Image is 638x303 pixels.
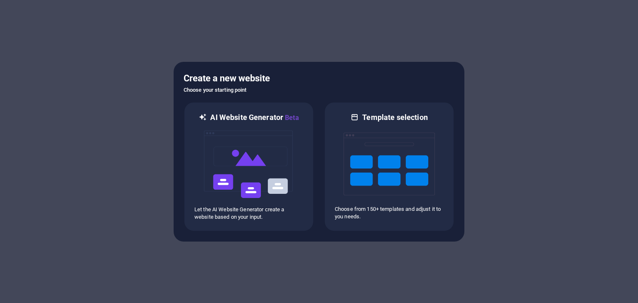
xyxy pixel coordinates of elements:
[362,112,427,122] h6: Template selection
[210,112,299,123] h6: AI Website Generator
[184,72,454,85] h5: Create a new website
[335,205,444,220] p: Choose from 150+ templates and adjust it to you needs.
[283,114,299,122] span: Beta
[184,85,454,95] h6: Choose your starting point
[184,102,314,232] div: AI Website GeneratorBetaaiLet the AI Website Generator create a website based on your input.
[203,123,294,206] img: ai
[324,102,454,232] div: Template selectionChoose from 150+ templates and adjust it to you needs.
[194,206,303,221] p: Let the AI Website Generator create a website based on your input.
